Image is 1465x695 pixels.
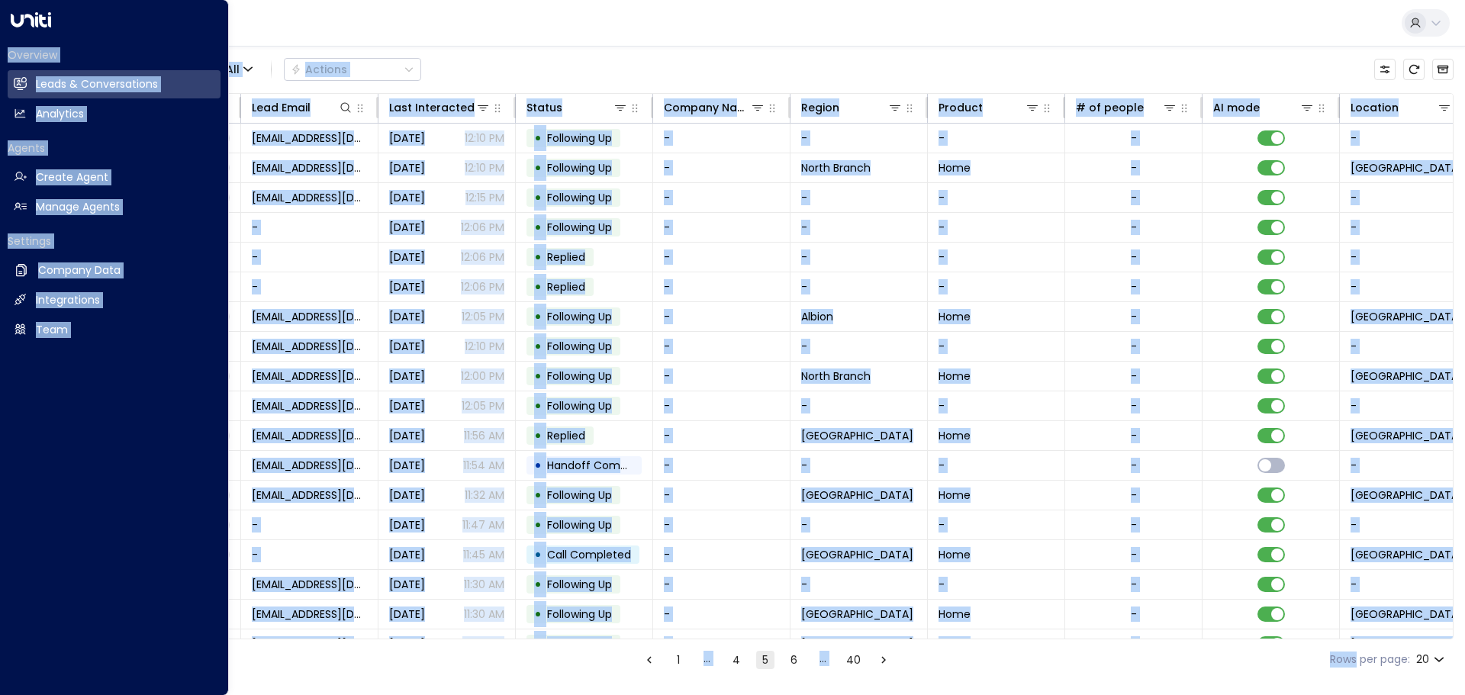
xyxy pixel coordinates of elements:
[464,607,504,622] p: 11:30 AM
[389,249,425,265] span: Sep 09, 2025
[653,243,790,272] td: -
[547,487,612,503] span: Following Up
[1351,547,1463,562] span: Summerhill Village
[547,130,612,146] span: Following Up
[928,391,1065,420] td: -
[252,636,367,652] span: kkmluv111@gmail.com
[534,333,542,359] div: •
[8,286,221,314] a: Integrations
[284,58,421,81] div: Button group with a nested menu
[1351,487,1463,503] span: Summerhill Village
[1131,607,1137,622] div: -
[534,423,542,449] div: •
[1131,428,1137,443] div: -
[464,577,504,592] p: 11:30 AM
[241,243,378,272] td: -
[252,130,367,146] span: auntfrog36@yahoo.com
[790,391,928,420] td: -
[698,651,716,669] div: …
[547,607,612,622] span: Following Up
[790,124,928,153] td: -
[928,570,1065,599] td: -
[939,98,1040,117] div: Product
[939,636,971,652] span: Home
[465,130,504,146] p: 12:10 PM
[463,547,504,562] p: 11:45 AM
[790,332,928,361] td: -
[1213,98,1260,117] div: AI mode
[389,279,425,294] span: Sep 09, 2025
[801,547,913,562] span: Mount Pleasant
[534,125,542,151] div: •
[939,309,971,324] span: Home
[801,160,871,175] span: North Branch
[465,190,504,205] p: 12:15 PM
[252,98,311,117] div: Lead Email
[653,213,790,242] td: -
[928,124,1065,153] td: -
[389,309,425,324] span: Yesterday
[653,570,790,599] td: -
[465,160,504,175] p: 12:10 PM
[252,428,367,443] span: keysqueen205@gmail.com
[801,607,913,622] span: Mount Pleasant
[653,451,790,480] td: -
[790,272,928,301] td: -
[36,169,108,185] h2: Create Agent
[252,487,367,503] span: keysqueen205@gmail.com
[534,363,542,389] div: •
[465,487,504,503] p: 11:32 AM
[801,636,913,652] span: Mount Pleasant
[8,163,221,191] a: Create Agent
[462,636,504,652] p: 11:04 AM
[534,304,542,330] div: •
[36,106,84,122] h2: Analytics
[928,451,1065,480] td: -
[252,190,367,205] span: cliffgerwig@gmail.com
[461,220,504,235] p: 12:06 PM
[790,451,928,480] td: -
[389,160,425,175] span: Yesterday
[928,183,1065,212] td: -
[653,600,790,629] td: -
[252,577,367,592] span: kaylajean532@gmail.com
[790,213,928,242] td: -
[1351,98,1452,117] div: Location
[241,510,378,539] td: -
[1416,648,1447,671] div: 20
[291,63,347,76] div: Actions
[534,601,542,627] div: •
[8,140,221,156] h2: Agents
[1131,190,1137,205] div: -
[547,636,612,652] span: Following Up
[461,279,504,294] p: 12:06 PM
[1076,98,1177,117] div: # of people
[874,651,893,669] button: Go to next page
[8,100,221,128] a: Analytics
[461,368,504,384] p: 12:00 PM
[547,249,585,265] span: Replied
[547,160,612,175] span: Following Up
[1131,220,1137,235] div: -
[461,249,504,265] p: 12:06 PM
[653,124,790,153] td: -
[389,98,475,117] div: Last Interacted
[389,517,425,533] span: Yesterday
[8,256,221,285] a: Company Data
[534,512,542,538] div: •
[389,339,425,354] span: Sep 29, 2025
[547,279,585,294] span: Replied
[547,309,612,324] span: Following Up
[464,428,504,443] p: 11:56 AM
[252,607,367,622] span: kaylajean532@gmail.com
[801,487,913,503] span: Mount Pleasant
[814,651,832,669] div: …
[653,302,790,331] td: -
[389,428,425,443] span: Yesterday
[1131,458,1137,473] div: -
[547,577,612,592] span: Following Up
[252,368,367,384] span: adamscrystal98@gmail.com
[389,368,425,384] span: Yesterday
[534,631,542,657] div: •
[252,98,353,117] div: Lead Email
